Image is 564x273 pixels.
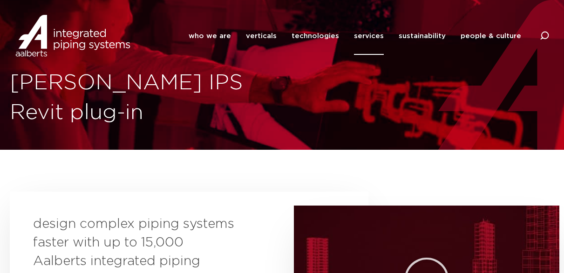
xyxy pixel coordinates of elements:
[246,17,277,55] a: verticals
[10,68,278,128] h1: [PERSON_NAME] IPS Revit plug-in
[399,17,446,55] a: sustainability
[292,17,339,55] a: technologies
[354,17,384,55] a: services
[189,17,231,55] a: who we are
[461,17,521,55] a: people & culture
[189,17,521,55] nav: Menu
